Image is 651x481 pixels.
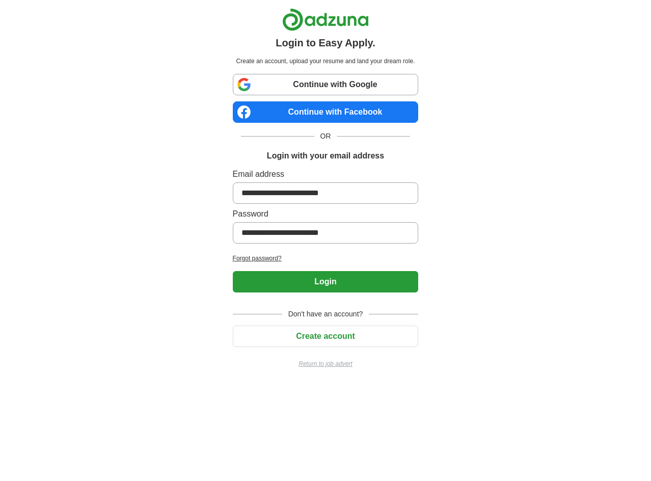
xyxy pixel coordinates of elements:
h1: Login to Easy Apply. [276,35,375,50]
a: Return to job advert [233,359,419,368]
span: Don't have an account? [282,309,369,319]
button: Create account [233,326,419,347]
img: Adzuna logo [282,8,369,31]
h1: Login with your email address [267,150,384,162]
p: Create an account, upload your resume and land your dream role. [235,57,417,66]
span: OR [314,131,337,142]
button: Login [233,271,419,292]
label: Password [233,208,419,220]
label: Email address [233,168,419,180]
a: Continue with Facebook [233,101,419,123]
a: Continue with Google [233,74,419,95]
a: Create account [233,332,419,340]
a: Forgot password? [233,254,419,263]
